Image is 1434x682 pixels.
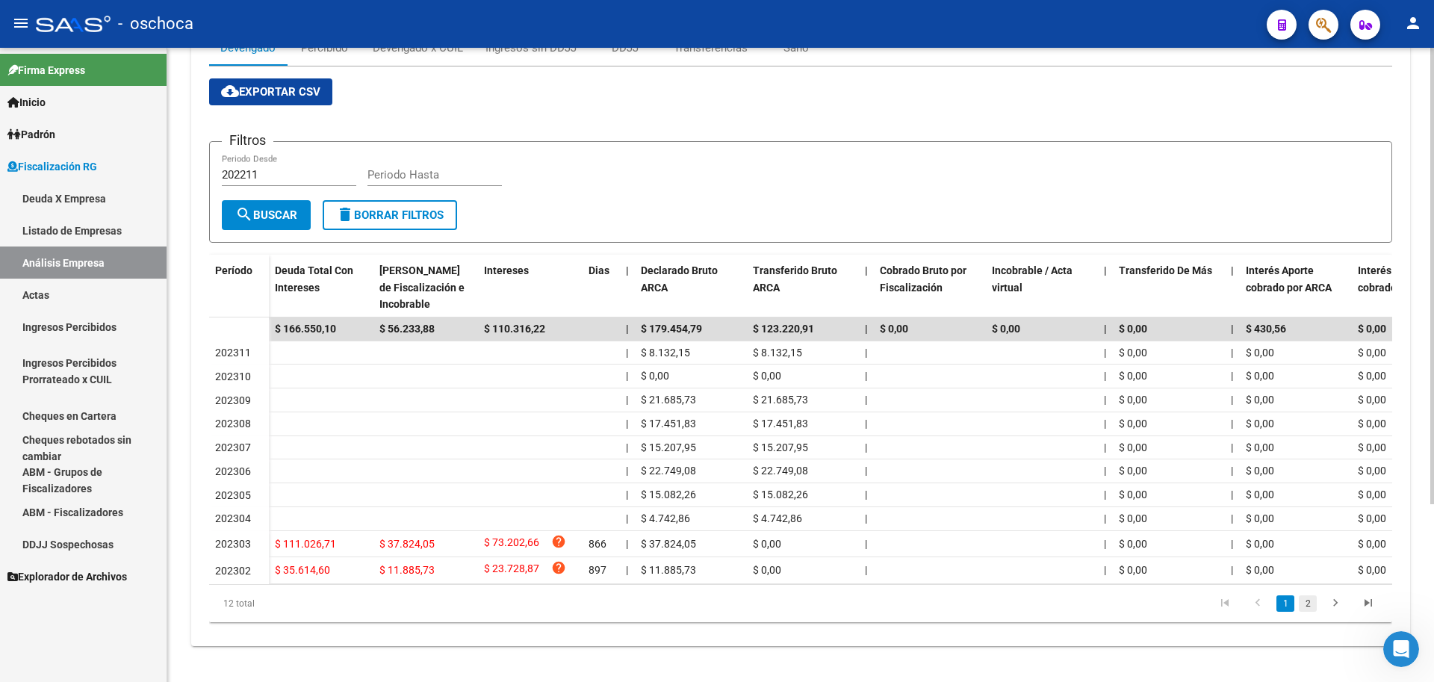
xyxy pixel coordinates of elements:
[215,418,251,430] span: 202308
[626,465,628,477] span: |
[551,534,566,549] i: help
[641,441,696,453] span: $ 15.207,95
[1119,394,1147,406] span: $ 0,00
[641,394,696,406] span: $ 21.685,73
[1211,595,1239,612] a: go to first page
[589,564,606,576] span: 897
[275,323,336,335] span: $ 166.550,10
[1246,489,1274,500] span: $ 0,00
[1119,512,1147,524] span: $ 0,00
[626,418,628,430] span: |
[215,465,251,477] span: 202306
[1231,441,1233,453] span: |
[753,465,808,477] span: $ 22.749,08
[379,564,435,576] span: $ 11.885,73
[209,78,332,105] button: Exportar CSV
[275,564,330,576] span: $ 35.614,60
[1231,264,1234,276] span: |
[269,255,373,320] datatable-header-cell: Deuda Total Con Intereses
[753,347,802,359] span: $ 8.132,15
[323,200,457,230] button: Borrar Filtros
[1104,441,1106,453] span: |
[626,441,628,453] span: |
[1358,538,1386,550] span: $ 0,00
[626,512,628,524] span: |
[753,370,781,382] span: $ 0,00
[215,512,251,524] span: 202304
[620,255,635,320] datatable-header-cell: |
[7,568,127,585] span: Explorador de Archivos
[865,538,867,550] span: |
[626,564,628,576] span: |
[1104,538,1106,550] span: |
[1358,418,1386,430] span: $ 0,00
[1119,370,1147,382] span: $ 0,00
[1358,512,1386,524] span: $ 0,00
[1104,564,1106,576] span: |
[1404,14,1422,32] mat-icon: person
[865,347,867,359] span: |
[1299,595,1317,612] a: 2
[1104,418,1106,430] span: |
[1119,538,1147,550] span: $ 0,00
[118,7,193,40] span: - oschoca
[865,489,867,500] span: |
[641,489,696,500] span: $ 15.082,26
[7,126,55,143] span: Padrón
[865,418,867,430] span: |
[626,489,628,500] span: |
[1246,512,1274,524] span: $ 0,00
[992,323,1020,335] span: $ 0,00
[379,538,435,550] span: $ 37.824,05
[1246,370,1274,382] span: $ 0,00
[589,264,609,276] span: Dias
[626,323,629,335] span: |
[209,255,269,317] datatable-header-cell: Período
[336,208,444,222] span: Borrar Filtros
[874,255,986,320] datatable-header-cell: Cobrado Bruto por Fiscalización
[612,40,639,56] div: DDJJ
[1358,564,1386,576] span: $ 0,00
[1119,489,1147,500] span: $ 0,00
[1274,591,1297,616] li: page 1
[485,40,577,56] div: Ingresos sin DDJJ
[1225,255,1240,320] datatable-header-cell: |
[1104,394,1106,406] span: |
[1358,323,1386,335] span: $ 0,00
[1246,538,1274,550] span: $ 0,00
[1104,489,1106,500] span: |
[865,564,867,576] span: |
[1119,418,1147,430] span: $ 0,00
[215,489,251,501] span: 202305
[220,40,276,56] div: Devengado
[880,264,966,294] span: Cobrado Bruto por Fiscalización
[1358,347,1386,359] span: $ 0,00
[1246,418,1274,430] span: $ 0,00
[1358,441,1386,453] span: $ 0,00
[1246,347,1274,359] span: $ 0,00
[1231,512,1233,524] span: |
[215,565,251,577] span: 202302
[1276,595,1294,612] a: 1
[641,370,669,382] span: $ 0,00
[373,40,463,56] div: Devengado x CUIL
[641,465,696,477] span: $ 22.749,08
[865,264,868,276] span: |
[1231,370,1233,382] span: |
[674,40,748,56] div: Transferencias
[626,538,628,550] span: |
[1358,489,1386,500] span: $ 0,00
[1358,394,1386,406] span: $ 0,00
[753,394,808,406] span: $ 21.685,73
[551,560,566,575] i: help
[1104,370,1106,382] span: |
[1246,264,1332,294] span: Interés Aporte cobrado por ARCA
[1231,394,1233,406] span: |
[880,323,908,335] span: $ 0,00
[12,14,30,32] mat-icon: menu
[865,394,867,406] span: |
[222,200,311,230] button: Buscar
[986,255,1098,320] datatable-header-cell: Incobrable / Acta virtual
[7,158,97,175] span: Fiscalización RG
[215,441,251,453] span: 202307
